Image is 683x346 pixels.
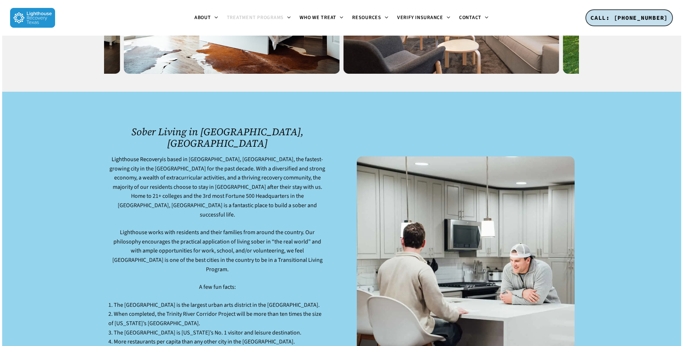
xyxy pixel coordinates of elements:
span: Treatment Programs [227,14,284,21]
img: Lighthouse Recovery Texas [10,8,55,28]
a: Treatment Programs [223,15,296,21]
span: CALL: [PHONE_NUMBER] [590,14,668,21]
a: Verify Insurance [393,15,455,21]
a: Resources [348,15,393,21]
h2: Sober Living in [GEOGRAPHIC_DATA], [GEOGRAPHIC_DATA] [108,126,326,149]
a: Lighthouse Recovery [112,155,162,163]
span: Resources [352,14,381,21]
a: Contact [455,15,493,21]
a: About [190,15,223,21]
a: Who We Treat [295,15,348,21]
span: About [194,14,211,21]
p: Lighthouse works with residents and their families from around the country. Our philosophy encour... [108,228,326,283]
a: CALL: [PHONE_NUMBER] [585,9,673,27]
p: A few fun facts: [108,283,326,301]
span: Who We Treat [300,14,336,21]
span: Verify Insurance [397,14,443,21]
p: is based in [GEOGRAPHIC_DATA], [GEOGRAPHIC_DATA], the fastest-growing city in the [GEOGRAPHIC_DAT... [108,155,326,228]
span: Contact [459,14,481,21]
